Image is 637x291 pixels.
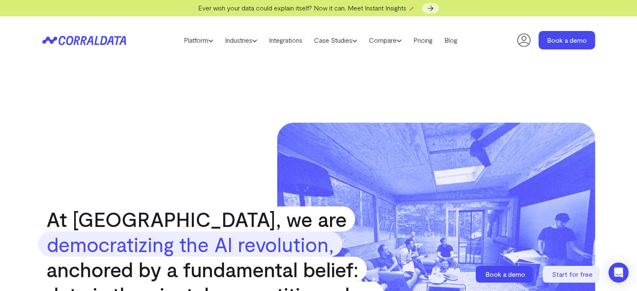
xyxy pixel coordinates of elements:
a: Platform [178,34,219,46]
span: Book a demo [485,270,525,278]
a: Blog [438,34,463,46]
a: Book a demo [539,31,595,49]
span: At [GEOGRAPHIC_DATA], we are [38,206,355,232]
strong: democratizing the AI revolution, [38,232,342,257]
span: Start for free [552,270,593,278]
span: anchored by a fundamental belief: [38,257,367,282]
a: Case Studies [308,34,363,46]
a: Pricing [407,34,438,46]
a: Book a demo [476,266,534,283]
a: Industries [219,34,263,46]
div: Open Intercom Messenger [609,263,629,283]
a: Compare [363,34,407,46]
a: Start for free [543,266,601,283]
a: Integrations [263,34,308,46]
span: Ever wish your data could explain itself? Now it can. Meet Instant Insights 🪄 [198,4,416,12]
